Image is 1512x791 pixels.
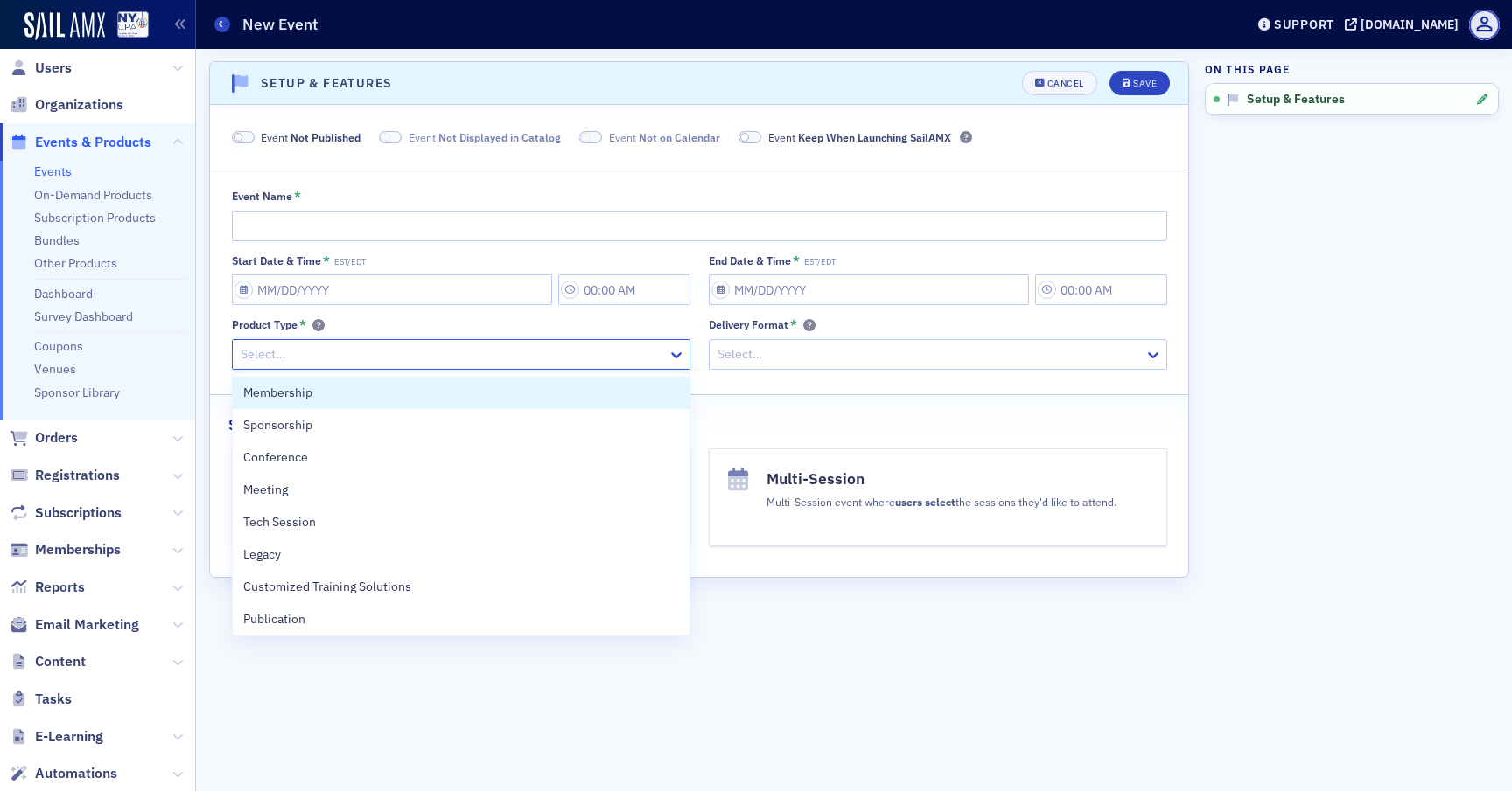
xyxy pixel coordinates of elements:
[34,232,80,248] a: Bundles
[1133,79,1157,88] div: Save
[10,540,121,559] a: Memberships
[34,163,72,179] a: Events
[232,274,552,305] input: MM/DD/YYYY
[34,385,120,400] a: Sponsor Library
[34,286,93,302] a: Dashboard
[35,727,103,746] span: E-Learning
[35,133,151,152] span: Events & Products
[243,578,411,596] span: Customized Training Solutions
[1469,10,1500,40] span: Profile
[35,764,117,783] span: Automations
[558,274,690,305] input: 00:00 AM
[10,615,139,635] a: Email Marketing
[35,503,122,523] span: Subscriptions
[438,130,561,144] span: Not Displayed in Catalog
[409,129,561,145] span: Event
[766,468,1116,490] h4: Multi-Session
[10,133,151,152] a: Events & Products
[10,727,103,746] a: E-Learning
[1274,17,1334,32] div: Support
[10,652,86,671] a: Content
[709,448,1167,546] button: Multi-SessionMulti-Session event whereusers selectthe sessions they'd like to attend.
[10,690,72,709] a: Tasks
[243,448,308,467] span: Conference
[639,130,720,144] span: Not on Calendar
[1247,92,1345,108] span: Setup & Features
[609,129,720,145] span: Event
[35,95,123,114] span: Organizations
[804,257,836,267] span: EST/EDT
[35,652,86,671] span: Content
[10,466,120,485] a: Registrations
[323,253,330,269] abbr: This field is required
[35,428,78,448] span: Orders
[790,317,797,333] abbr: This field is required
[1109,71,1170,95] button: Save
[290,130,360,144] span: Not Published
[579,131,602,144] span: Not on Calendar
[34,361,76,377] a: Venues
[261,74,392,93] h4: Setup & Features
[243,545,281,564] span: Legacy
[232,254,321,267] div: Start Date & Time
[34,187,152,203] a: On-Demand Products
[10,428,78,448] a: Orders
[10,764,117,783] a: Automations
[243,610,305,628] span: Publication
[1361,17,1459,32] div: [DOMAIN_NAME]
[35,615,139,635] span: Email Marketing
[35,466,120,485] span: Registrations
[232,318,297,331] div: Product Type
[793,253,800,269] abbr: This field is required
[334,257,366,267] span: EST/EDT
[243,481,288,499] span: Meeting
[709,318,788,331] div: Delivery Format
[243,416,312,434] span: Sponsorship
[738,131,761,144] span: Keep When Launching SailAMX
[35,59,72,78] span: Users
[35,578,85,597] span: Reports
[232,190,292,203] div: Event Name
[709,254,791,267] div: End Date & Time
[709,274,1029,305] input: MM/DD/YYYY
[105,11,149,41] a: View Homepage
[228,413,382,436] h2: Session Configuration
[1035,274,1167,305] input: 00:00 AM
[34,338,83,354] a: Coupons
[10,59,72,78] a: Users
[1205,61,1499,77] h4: On this page
[294,189,301,205] abbr: This field is required
[10,578,85,597] a: Reports
[35,690,72,709] span: Tasks
[24,12,105,40] img: SailAMX
[242,14,318,35] h1: New Event
[243,384,312,402] span: Membership
[34,210,156,226] a: Subscription Products
[35,540,121,559] span: Memberships
[232,131,255,144] span: Not Published
[895,495,955,509] b: users select
[798,130,951,144] span: Keep When Launching SailAMX
[243,513,316,531] span: Tech Session
[10,95,123,114] a: Organizations
[768,129,951,145] span: Event
[34,309,133,324] a: Survey Dashboard
[299,317,306,333] abbr: This field is required
[34,255,117,271] a: Other Products
[1047,79,1084,88] div: Cancel
[1345,18,1465,31] button: [DOMAIN_NAME]
[10,503,122,523] a: Subscriptions
[1022,71,1097,95] button: Cancel
[379,131,402,144] span: Not Displayed in Catalog
[766,494,1116,510] p: Multi-Session event where the sessions they'd like to attend.
[117,11,149,38] img: SailAMX
[261,129,360,145] span: Event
